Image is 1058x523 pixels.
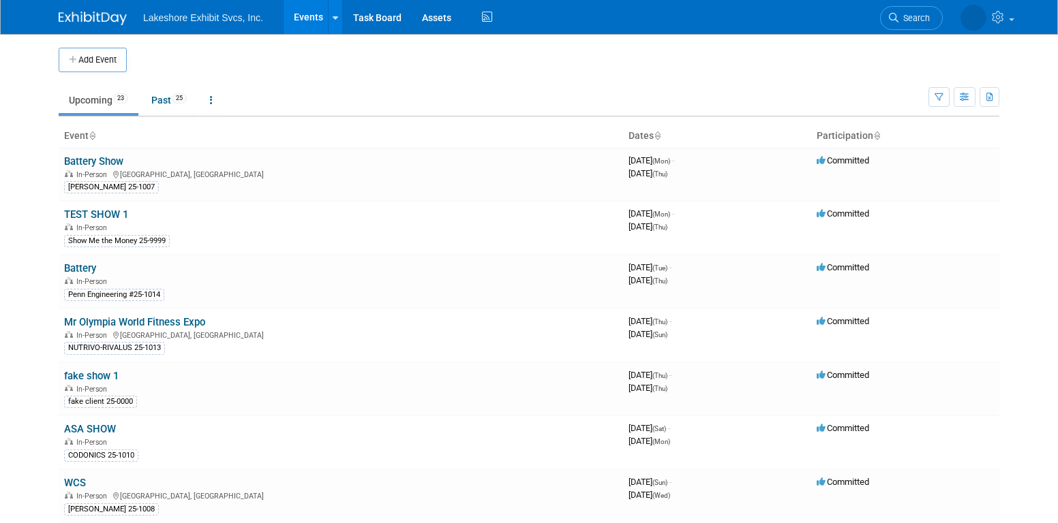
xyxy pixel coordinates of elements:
[652,223,667,231] span: (Thu)
[811,125,999,148] th: Participation
[64,168,618,179] div: [GEOGRAPHIC_DATA], [GEOGRAPHIC_DATA]
[65,331,73,338] img: In-Person Event
[65,385,73,392] img: In-Person Event
[672,208,674,219] span: -
[652,438,670,445] span: (Mon)
[64,208,128,221] a: TEST SHOW 1
[141,87,197,113] a: Past25
[629,370,671,380] span: [DATE]
[64,235,170,247] div: Show Me the Money 25-9999
[64,289,164,301] div: Penn Engineering #25-1014
[880,6,943,30] a: Search
[652,425,666,432] span: (Sat)
[64,423,116,435] a: ASA SHOW
[817,423,869,433] span: Committed
[873,130,880,141] a: Sort by Participation Type
[629,477,671,487] span: [DATE]
[65,170,73,177] img: In-Person Event
[64,155,123,168] a: Battery Show
[629,155,674,165] span: [DATE]
[669,316,671,326] span: -
[629,262,671,272] span: [DATE]
[817,316,869,326] span: Committed
[113,93,128,104] span: 23
[652,331,667,338] span: (Sun)
[652,210,670,218] span: (Mon)
[669,370,671,380] span: -
[629,383,667,393] span: [DATE]
[59,12,127,25] img: ExhibitDay
[65,492,73,498] img: In-Person Event
[64,370,119,382] a: fake show 1
[652,479,667,486] span: (Sun)
[817,477,869,487] span: Committed
[629,423,670,433] span: [DATE]
[654,130,661,141] a: Sort by Start Date
[652,318,667,326] span: (Thu)
[629,490,670,500] span: [DATE]
[629,316,671,326] span: [DATE]
[89,130,95,141] a: Sort by Event Name
[76,277,111,286] span: In-Person
[629,329,667,339] span: [DATE]
[76,385,111,394] span: In-Person
[623,125,811,148] th: Dates
[76,438,111,447] span: In-Person
[59,48,127,72] button: Add Event
[669,477,671,487] span: -
[64,396,137,408] div: fake client 25-0000
[64,181,159,193] div: [PERSON_NAME] 25-1007
[65,438,73,445] img: In-Person Event
[64,477,86,489] a: WCS
[652,372,667,379] span: (Thu)
[961,5,986,31] img: MICHELLE MOYA
[76,331,111,340] span: In-Person
[65,277,73,284] img: In-Person Event
[64,329,618,340] div: [GEOGRAPHIC_DATA], [GEOGRAPHIC_DATA]
[76,492,111,501] span: In-Person
[652,385,667,392] span: (Thu)
[64,342,165,354] div: NUTRIVO-RIVALUS 25-1013
[652,157,670,165] span: (Mon)
[817,262,869,272] span: Committed
[817,155,869,165] span: Committed
[65,223,73,230] img: In-Person Event
[669,262,671,272] span: -
[64,262,96,274] a: Battery
[64,449,138,462] div: CODONICS 25-1010
[629,275,667,285] span: [DATE]
[64,490,618,501] div: [GEOGRAPHIC_DATA], [GEOGRAPHIC_DATA]
[629,168,667,178] span: [DATE]
[629,208,674,219] span: [DATE]
[172,93,187,104] span: 25
[76,223,111,232] span: In-Person
[59,125,623,148] th: Event
[817,208,869,219] span: Committed
[668,423,670,433] span: -
[898,13,930,23] span: Search
[652,277,667,285] span: (Thu)
[64,503,159,516] div: [PERSON_NAME] 25-1008
[652,170,667,178] span: (Thu)
[672,155,674,165] span: -
[76,170,111,179] span: In-Person
[652,492,670,499] span: (Wed)
[629,221,667,232] span: [DATE]
[652,264,667,272] span: (Tue)
[143,12,263,23] span: Lakeshore Exhibit Svcs, Inc.
[629,436,670,446] span: [DATE]
[64,316,205,328] a: Mr Olympia World Fitness Expo
[59,87,138,113] a: Upcoming23
[817,370,869,380] span: Committed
